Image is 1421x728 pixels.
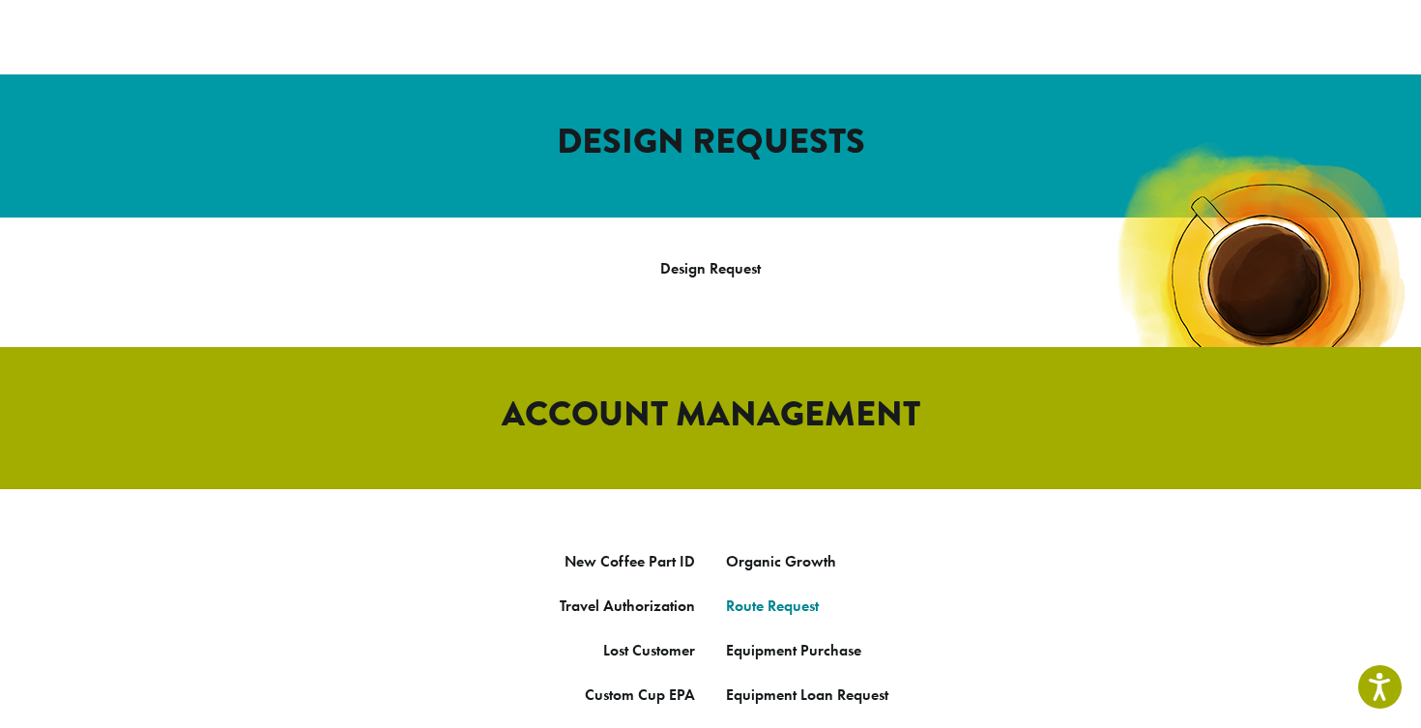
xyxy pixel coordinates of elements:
[159,393,1261,435] h2: ACCOUNT MANAGEMENT
[726,684,888,705] a: Equipment Loan Request
[726,640,848,660] a: Equipment Purcha
[848,640,861,660] a: se
[565,551,695,571] a: New Coffee Part ID
[585,684,695,705] a: Custom Cup EPA
[560,596,695,616] a: Travel Authorization
[159,121,1261,162] h2: DESIGN REQUESTS
[660,258,761,278] a: Design Request
[726,596,819,616] a: Route Request
[726,551,836,571] a: Organic Growth
[603,640,695,660] a: Lost Customer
